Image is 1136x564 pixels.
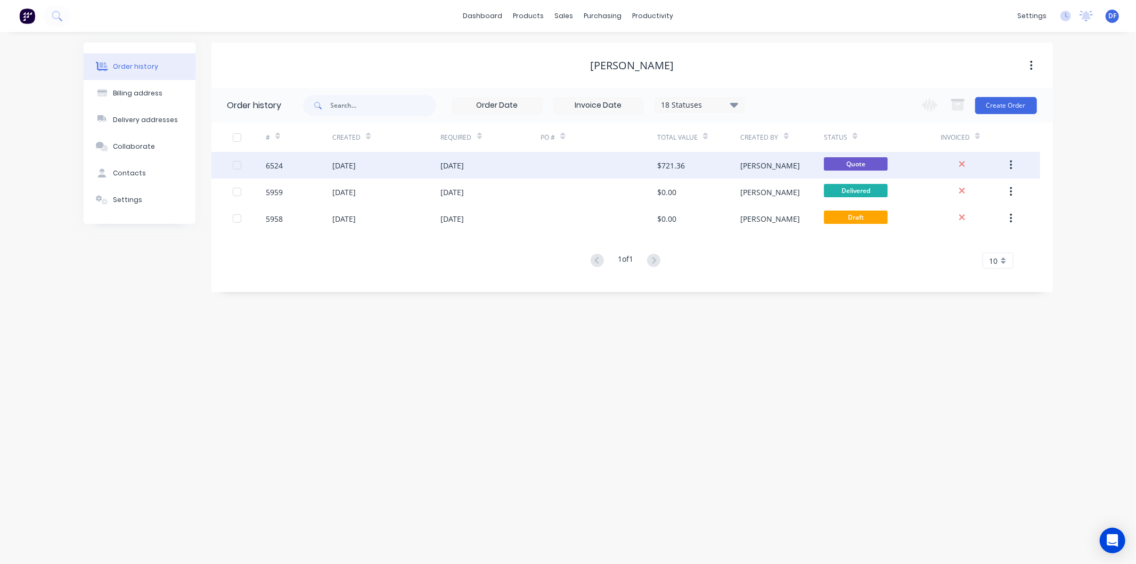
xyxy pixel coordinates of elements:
[19,8,35,24] img: Factory
[84,80,195,107] button: Billing address
[824,157,888,171] span: Quote
[113,62,158,71] div: Order history
[657,123,740,152] div: Total Value
[113,195,142,205] div: Settings
[541,133,555,142] div: PO #
[441,123,541,152] div: Required
[741,160,800,171] div: [PERSON_NAME]
[113,115,178,125] div: Delivery addresses
[84,160,195,187] button: Contacts
[266,123,332,152] div: #
[332,160,356,171] div: [DATE]
[332,123,440,152] div: Created
[824,133,847,142] div: Status
[578,8,627,24] div: purchasing
[657,160,685,171] div: $721.36
[618,253,633,269] div: 1 of 1
[227,99,282,112] div: Order history
[741,133,779,142] div: Created By
[84,187,195,213] button: Settings
[741,213,800,224] div: [PERSON_NAME]
[627,8,679,24] div: productivity
[113,88,162,98] div: Billing address
[332,213,356,224] div: [DATE]
[657,187,676,198] div: $0.00
[657,213,676,224] div: $0.00
[1012,8,1052,24] div: settings
[266,213,283,224] div: 5958
[441,213,464,224] div: [DATE]
[655,99,745,111] div: 18 Statuses
[441,133,472,142] div: Required
[1108,11,1116,21] span: DF
[824,184,888,197] span: Delivered
[84,53,195,80] button: Order history
[453,98,542,114] input: Order Date
[1100,528,1125,553] div: Open Intercom Messenger
[266,133,270,142] div: #
[824,211,888,224] span: Draft
[824,123,941,152] div: Status
[441,160,464,171] div: [DATE]
[549,8,578,24] div: sales
[657,133,698,142] div: Total Value
[84,133,195,160] button: Collaborate
[113,142,155,151] div: Collaborate
[332,187,356,198] div: [DATE]
[84,107,195,133] button: Delivery addresses
[741,123,824,152] div: Created By
[332,133,361,142] div: Created
[441,187,464,198] div: [DATE]
[508,8,549,24] div: products
[541,123,657,152] div: PO #
[266,160,283,171] div: 6524
[554,98,643,114] input: Invoice Date
[975,97,1037,114] button: Create Order
[331,95,436,116] input: Search...
[741,187,800,198] div: [PERSON_NAME]
[990,255,998,267] span: 10
[941,123,1007,152] div: Invoiced
[457,8,508,24] a: dashboard
[113,168,146,178] div: Contacts
[266,187,283,198] div: 5959
[590,59,674,72] div: [PERSON_NAME]
[941,133,970,142] div: Invoiced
